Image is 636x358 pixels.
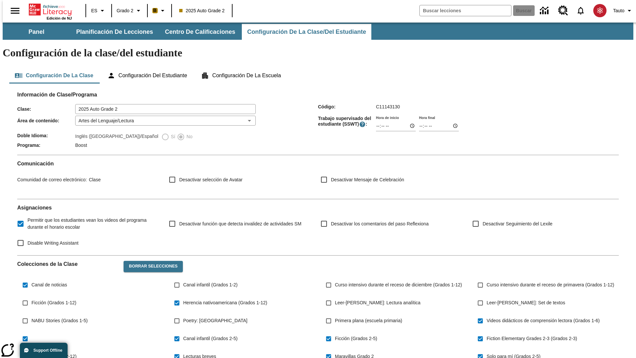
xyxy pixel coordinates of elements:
div: Subbarra de navegación [3,23,633,40]
span: B [153,6,157,15]
span: Curso intensivo durante el receso de primavera (Grados 1-12) [487,281,614,288]
img: avatar image [593,4,607,17]
div: Artes del Lenguaje/Lectura [75,116,256,126]
span: Centro de calificaciones [165,28,235,36]
button: Support Offline [20,343,68,358]
a: Centro de información [536,2,554,20]
button: Perfil/Configuración [610,5,636,17]
span: Curso intensivo durante el receso de diciembre (Grados 1-12) [335,281,462,288]
span: Desactivar los comentarios del paso Reflexiona [331,220,429,227]
div: Información de Clase/Programa [17,98,619,149]
h2: Información de Clase/Programa [17,91,619,98]
div: Asignaciones [17,205,619,250]
h2: Comunicación [17,160,619,167]
div: Subbarra de navegación [3,24,372,40]
span: Edición de NJ [47,16,72,20]
span: 2025 Auto Grade 2 [179,7,225,14]
span: Desactivar función que detecta invalidez de actividades SM [179,220,301,227]
div: Comunicación [17,160,619,194]
span: No [185,133,192,140]
button: Lenguaje: ES, Selecciona un idioma [88,5,109,17]
button: Configuración de la clase/del estudiante [242,24,371,40]
button: Borrar selecciones [124,261,183,272]
a: Notificaciones [572,2,589,19]
span: Trabajo supervisado del estudiante (SSWT) : [318,116,376,128]
span: Doble Idioma : [17,133,75,138]
span: Leer-[PERSON_NAME]: Lectura analítica [335,299,420,306]
span: NABU Stories (Grados 1-5) [31,317,88,324]
button: Panel [3,24,70,40]
h2: Colecciones de la Clase [17,261,118,267]
span: ES [91,7,97,14]
span: Canal infantil (Grados 2-5) [183,335,238,342]
span: Videos didácticos de comprensión lectora (Grados 1-6) [487,317,600,324]
button: Planificación de lecciones [71,24,158,40]
button: Configuración de la clase [9,68,99,84]
button: El Tiempo Supervisado de Trabajo Estudiantil es el período durante el cual los estudiantes pueden... [359,121,366,128]
button: Escoja un nuevo avatar [589,2,610,19]
label: Inglés ([GEOGRAPHIC_DATA])/Español [75,133,158,141]
span: Support Offline [33,348,62,353]
label: Hora de inicio [376,115,399,120]
button: Grado: Grado 2, Elige un grado [114,5,145,17]
span: Grado 2 [117,7,133,14]
span: Canal de noticias [31,281,67,288]
h1: Configuración de la clase/del estudiante [3,47,633,59]
span: Boost [75,143,87,148]
span: Desactivar Seguimiento del Lexile [483,220,553,227]
span: Herencia nativoamericana (Grados 1-12) [183,299,267,306]
span: Permitir que los estudiantes vean los videos del programa durante el horario escolar [27,217,158,231]
span: Comunidad de correo electrónico : [17,177,87,182]
div: Portada [29,2,72,20]
span: Desactivar Mensaje de Celebración [331,176,404,183]
h2: Asignaciones [17,205,619,211]
span: Código : [318,104,376,109]
button: Abrir el menú lateral [5,1,25,21]
div: Configuración de la clase/del estudiante [9,68,627,84]
span: Disable Writing Assistant [27,240,79,247]
button: Boost El color de la clase es anaranjado claro. Cambiar el color de la clase. [150,5,169,17]
span: Fiction Elementary Grades 2-3 (Grados 2-3) [487,335,577,342]
span: Desactivar selección de Avatar [179,176,242,183]
span: Ficción (Grados 1-12) [31,299,76,306]
input: Clase [75,104,256,114]
span: Leer-[PERSON_NAME]: Set de textos [487,299,565,306]
a: Centro de recursos, Se abrirá en una pestaña nueva. [554,2,572,20]
label: Hora final [419,115,435,120]
span: Canal infantil (Grados 1-2) [183,281,238,288]
span: Área de contenido : [17,118,75,123]
span: Panel [28,28,44,36]
button: Configuración de la escuela [196,68,286,84]
span: Ficción (Grados 2-5) [335,335,377,342]
button: Configuración del estudiante [102,68,192,84]
span: Clase : [17,106,75,112]
span: Sí [169,133,175,140]
span: Clase [87,177,101,182]
button: Centro de calificaciones [160,24,240,40]
a: Portada [29,3,72,16]
input: Buscar campo [420,5,511,16]
span: C11143130 [376,104,400,109]
span: Primera plana (escuela primaria) [335,317,402,324]
span: Programa : [17,143,75,148]
span: Configuración de la clase/del estudiante [247,28,366,36]
span: Poetry: [GEOGRAPHIC_DATA] [183,317,247,324]
span: Tauto [613,7,624,14]
span: Planificación de lecciones [76,28,153,36]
